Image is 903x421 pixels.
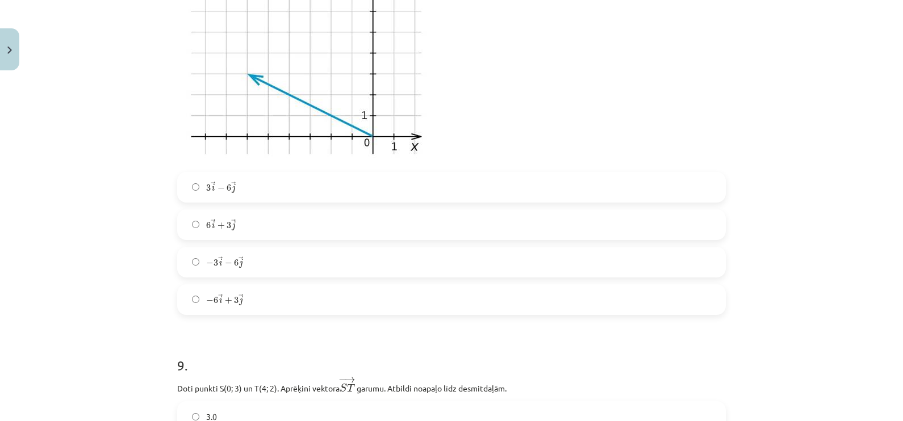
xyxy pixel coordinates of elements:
[234,259,239,266] span: 6
[239,297,243,305] span: j
[218,185,225,192] span: −
[239,259,243,268] span: j
[227,184,231,191] span: 6
[239,256,243,263] span: →
[177,376,726,395] p: Doti punkti S(0; 3) un T(4; 2). Aprēķini vektora ﻿ garumu. Atbildi noapaļo līdz desmitdaļām.
[206,222,211,229] span: 6
[234,297,239,304] span: 3
[231,219,236,226] span: →
[239,294,243,301] span: →
[7,47,12,54] img: icon-close-lesson-0947bae3869378f0d4975bcd49f059093ad1ed9edebbc8119c70593378902aed.svg
[218,294,223,301] span: →
[344,377,356,383] span: →
[214,297,218,304] span: 6
[231,182,236,188] span: →
[212,222,215,229] span: i
[218,222,225,229] span: +
[347,384,354,391] span: T
[225,297,232,304] span: +
[232,222,236,230] span: j
[219,297,223,304] span: i
[206,184,211,191] span: 3
[338,377,347,383] span: −
[211,182,215,188] span: →
[218,256,223,263] span: →
[192,413,199,420] input: 3.0
[211,219,215,226] span: →
[206,260,214,267] span: −
[227,222,231,229] span: 3
[219,259,223,266] span: i
[225,260,232,267] span: −
[206,297,214,304] span: −
[340,384,347,392] span: S
[212,184,215,191] span: i
[177,338,726,373] h1: 9 .
[214,259,218,266] span: 3
[232,184,236,193] span: j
